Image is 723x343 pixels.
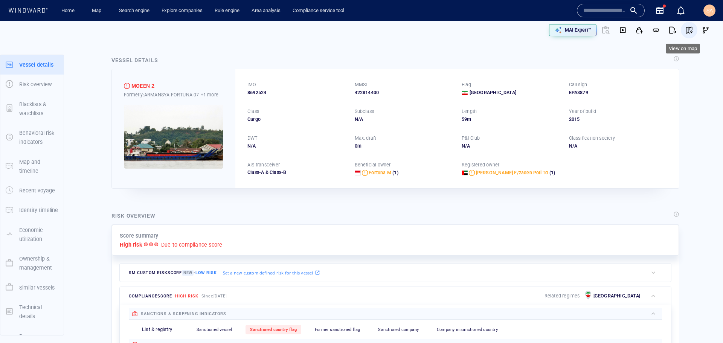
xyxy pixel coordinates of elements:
button: Behavioral risk indicators [0,123,64,152]
p: IMO [247,81,256,88]
span: 59 [462,116,467,122]
span: [DATE] 06:21 [3,213,23,222]
p: Due to compliance score [161,240,223,249]
button: Create an AOI. [536,27,548,38]
span: [DATE] 21:52 [3,192,23,201]
a: Economic utilization [0,230,64,238]
div: MOEEN 2 [131,81,154,90]
a: Technical details [0,308,64,315]
div: [GEOGRAPHIC_DATA] , [GEOGRAPHIC_DATA] [35,69,89,75]
button: 1 day[DATE]-[DATE] [105,190,172,203]
span: [DATE] 20:11 [3,104,23,113]
p: Related regimes [545,293,580,299]
span: sanctions & screening indicators [141,311,226,316]
span: 15 hours, [GEOGRAPHIC_DATA] [35,22,101,34]
div: Formerly: ARMANSYA FORTUNA 07 [124,91,223,99]
p: Subclass [355,108,374,115]
a: Risk overview [0,81,64,88]
span: Anchored [35,172,55,177]
a: Compliance service tool [290,4,347,17]
button: Identity timeline [0,200,64,220]
span: [GEOGRAPHIC_DATA], 9 hours [35,178,100,184]
p: Year of build [569,108,596,115]
span: (1) [548,169,555,176]
p: Call sign [569,81,587,88]
span: [DATE] 17:20 [3,63,23,72]
div: (1783) [38,8,52,19]
div: High risk [124,83,130,89]
a: Ownership & management [0,259,64,267]
button: Search engine [116,4,153,17]
span: Since [DATE] [201,294,227,299]
p: Score summary [120,231,159,240]
div: 2015 [569,116,667,123]
dl: [DATE] 10:36Port call[GEOGRAPHIC_DATA] , [GEOGRAPHIC_DATA]- 3 hours [3,146,101,166]
span: [GEOGRAPHIC_DATA] [35,137,81,143]
span: 8692524 [247,89,266,96]
span: New [182,270,194,276]
dl: [DATE] 20:11Lost12 hours, [GEOGRAPHIC_DATA] [3,99,101,125]
p: MMSI [355,81,367,88]
dl: [DATE] 17:20Port call[GEOGRAPHIC_DATA] , [GEOGRAPHIC_DATA]- 20 hours [3,57,101,78]
a: Home [58,4,78,17]
button: Risk overview [0,75,64,94]
a: Vessel details [0,61,64,68]
span: Found [35,130,48,136]
span: Mallahi Lafti F/zadeh Poli Td [476,170,548,175]
span: [DATE] 18:17 [3,83,23,92]
a: Map and timeline [0,162,64,169]
p: Vessel details [19,60,53,69]
span: Company in sanctioned country [437,327,498,332]
div: Focus on vessel path [513,27,525,38]
a: Area analysis [249,4,284,17]
p: Identity timeline [19,206,58,215]
div: EPA3879 [569,89,667,96]
button: Get link [648,22,664,38]
dl: [DATE] 21:46Anchored[GEOGRAPHIC_DATA], 9 hours [3,166,101,187]
p: Recent voyage [19,186,55,195]
span: & [265,169,268,175]
div: Toggle map information layers [548,27,560,38]
p: Flag [462,81,471,88]
span: (1) [391,169,398,176]
p: List & registry [142,326,172,333]
span: Fortuna M [369,170,391,175]
a: Recent voyage [0,187,64,194]
div: N/A [355,116,453,123]
span: 8 hours, [GEOGRAPHIC_DATA] [35,199,100,205]
span: Lost [35,104,44,110]
div: Risk overview [111,211,156,220]
p: Class [247,108,259,115]
p: High risk [120,240,142,249]
p: Similar vessels [19,283,55,292]
div: Cargo [247,116,346,123]
p: Set a new custom defined risk for this vessel [223,270,313,276]
div: Bandarpol , Iran- 14 hours [35,90,101,96]
div: Compliance Activities [83,8,89,19]
span: [GEOGRAPHIC_DATA] , [GEOGRAPHIC_DATA] [35,158,90,163]
button: Economic utilization [0,220,64,249]
button: SA [702,3,717,18]
span: Former sanctioned flag [315,327,360,332]
a: Mapbox logo [103,223,136,231]
a: Identity timeline [0,206,64,213]
a: Blacklists & watchlists [0,105,64,112]
div: N/A [247,143,346,149]
a: Rule engine [212,4,243,17]
dl: [DATE] 06:21Found[GEOGRAPHIC_DATA] [3,208,101,229]
p: Behavioral risk indicators [19,128,58,147]
p: Technical details [19,303,58,321]
span: - 3 hours [90,158,101,163]
div: Activity timeline [4,8,37,19]
a: Mapbox [468,227,489,232]
button: Ownership & management [0,249,64,278]
p: +1 more [201,91,218,99]
span: m [357,143,361,149]
div: [DATE] - [DATE] [124,191,156,203]
span: [GEOGRAPHIC_DATA] [35,49,81,54]
img: 590a6138cf94b6732f4a3e7e_0 [124,105,223,169]
span: [GEOGRAPHIC_DATA] , [GEOGRAPHIC_DATA] [35,90,89,96]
